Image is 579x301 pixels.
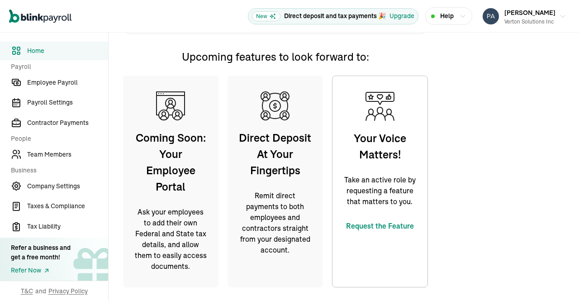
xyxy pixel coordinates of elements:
button: Upgrade [389,11,414,21]
span: Company Settings [27,182,108,191]
span: Employee Payroll [27,78,108,87]
span: Take an active role by requesting a feature that matters to you. [343,174,417,207]
button: Help [425,7,472,25]
span: Your Voice Matters! [343,130,417,162]
iframe: Chat Widget [534,258,579,301]
span: Direct Deposit At Your Fingertips [238,129,313,178]
span: T&C [21,287,33,296]
span: New [252,11,280,21]
span: Taxes & Compliance [27,201,108,211]
a: Refer Now [11,266,71,275]
span: Ask your employees to add their own Federal and State tax details, and allow them to easily acces... [133,206,208,272]
span: People [11,134,103,143]
span: Coming Soon: Your Employee Portal [133,129,208,195]
span: Home [27,46,108,56]
div: Verton Solutions Inc [504,18,555,26]
button: [PERSON_NAME]Verton Solutions Inc [479,5,570,28]
span: Contractor Payments [27,118,108,128]
span: Help [440,11,454,21]
span: Team Members [27,150,108,159]
nav: Global [9,3,71,29]
p: Direct deposit and tax payments 🎉 [284,11,386,21]
span: Request the Feature [343,220,417,231]
span: [PERSON_NAME] [504,9,555,17]
span: Upcoming features to look forward to: [182,50,369,63]
span: Business [11,166,103,175]
span: Tax Liability [27,222,108,231]
span: Privacy Policy [48,287,88,296]
span: Remit direct payments to both employees and contractors straight from your designated account. [238,190,313,255]
div: Refer a business and get a free month! [11,243,71,262]
span: Payroll Settings [27,98,108,107]
span: Payroll [11,62,103,72]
